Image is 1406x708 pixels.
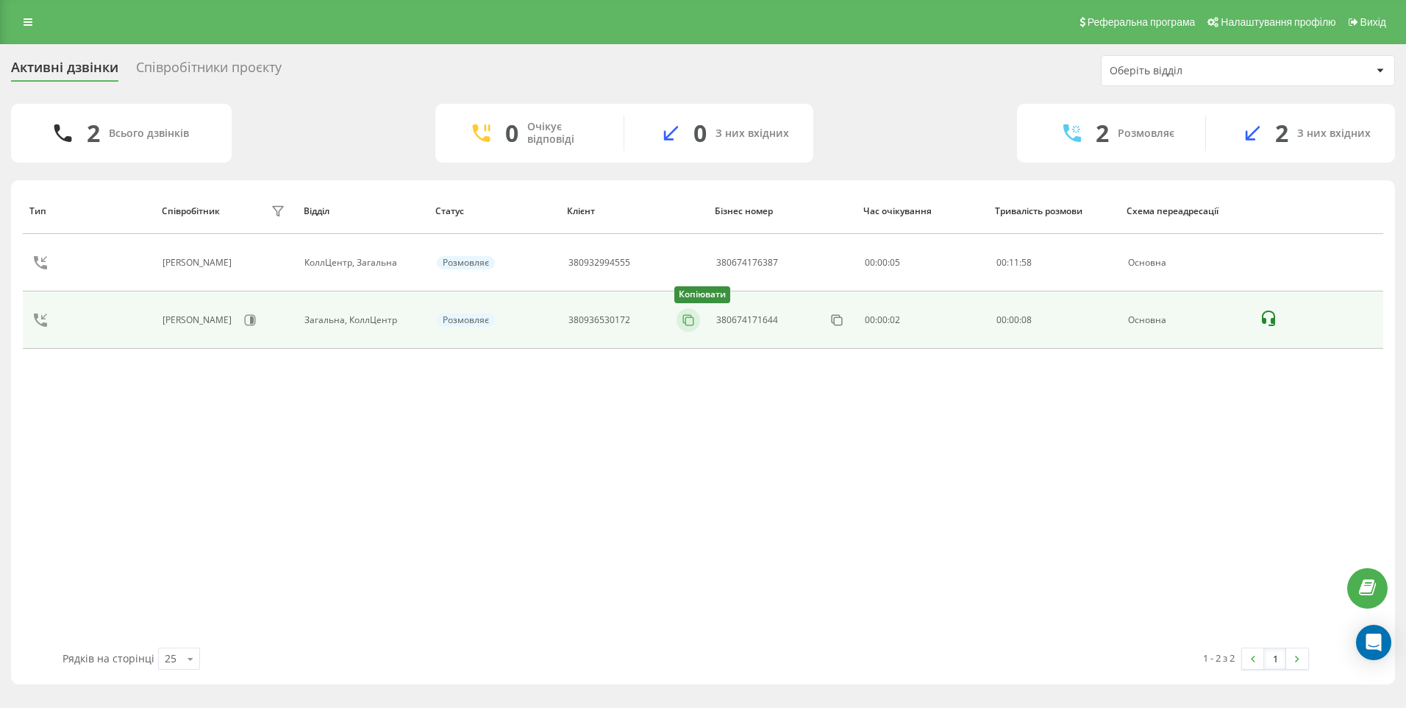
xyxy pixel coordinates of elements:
[1264,648,1286,669] a: 1
[674,286,730,303] div: Копіювати
[996,256,1007,269] span: 00
[568,315,630,325] div: 380936530172
[1356,625,1391,660] div: Open Intercom Messenger
[136,60,282,82] div: Співробітники проєкту
[163,258,235,268] div: [PERSON_NAME]
[163,315,235,325] div: [PERSON_NAME]
[109,127,189,140] div: Всього дзвінків
[1203,651,1235,665] div: 1 - 2 з 2
[304,315,420,325] div: Загальна, КоллЦентр
[1360,16,1386,28] span: Вихід
[995,206,1113,216] div: Тривалість розмови
[1118,127,1174,140] div: Розмовляє
[1127,206,1244,216] div: Схема переадресації
[162,206,220,216] div: Співробітник
[1009,314,1019,326] span: 00
[165,651,176,666] div: 25
[865,258,980,268] div: 00:00:05
[863,206,981,216] div: Час очікування
[996,314,1007,326] span: 00
[437,256,495,269] div: Розмовляє
[1297,127,1371,140] div: З них вхідних
[568,258,630,268] div: 380932994555
[715,206,849,216] div: Бізнес номер
[1096,119,1109,147] div: 2
[435,206,553,216] div: Статус
[1110,65,1285,77] div: Оберіть відділ
[1275,119,1288,147] div: 2
[1128,258,1243,268] div: Основна
[437,314,495,327] div: Розмовляє
[1221,16,1335,28] span: Налаштування профілю
[716,258,778,268] div: 380674176387
[1088,16,1196,28] span: Реферальна програма
[87,119,100,147] div: 2
[29,206,147,216] div: Тип
[567,206,702,216] div: Клієнт
[527,121,602,146] div: Очікує відповіді
[693,119,707,147] div: 0
[716,315,778,325] div: 380674171644
[1128,315,1243,325] div: Основна
[865,315,980,325] div: 00:00:02
[505,119,518,147] div: 0
[11,60,118,82] div: Активні дзвінки
[716,127,789,140] div: З них вхідних
[63,651,154,665] span: Рядків на сторінці
[304,206,421,216] div: Відділ
[1021,314,1032,326] span: 08
[304,258,420,268] div: КоллЦентр, Загальна
[996,258,1032,268] div: : :
[1009,256,1019,269] span: 11
[996,315,1032,325] div: : :
[1021,256,1032,269] span: 58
